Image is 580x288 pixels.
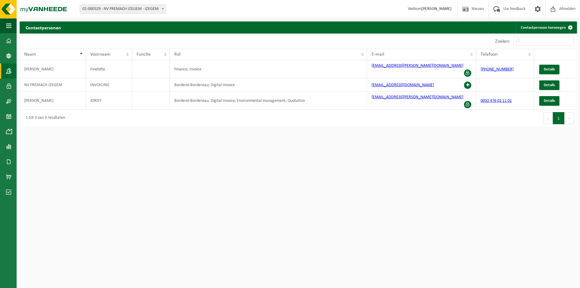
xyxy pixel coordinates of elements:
[539,65,559,74] a: Details
[543,112,553,124] button: Previous
[544,99,555,103] span: Details
[553,112,565,124] button: 1
[23,113,65,124] div: 1 tot 3 van 3 resultaten
[86,78,132,92] td: INVOICING
[170,78,367,92] td: Borderel-Bordereau; Digital Invoice
[20,92,86,110] td: [PERSON_NAME]
[174,52,181,57] span: Rol
[170,92,367,110] td: Borderel-Bordereau; Digital Invoice; Environmental management; Quotation
[544,67,555,71] span: Details
[86,92,132,110] td: JORDY
[372,52,384,57] span: E-mail
[372,63,463,68] a: [EMAIL_ADDRESS][PERSON_NAME][DOMAIN_NAME]
[90,52,111,57] span: Voornaam
[539,96,559,106] a: Details
[372,95,463,99] a: [EMAIL_ADDRESS][PERSON_NAME][DOMAIN_NAME]
[495,39,510,44] label: Zoeken:
[565,112,574,124] button: Next
[421,7,452,11] strong: [PERSON_NAME]
[137,52,151,57] span: Functie
[481,67,514,72] a: [PHONE_NUMBER]
[539,80,559,90] a: Details
[20,78,86,92] td: NV FREMACH IZEGEM
[20,60,86,78] td: [PERSON_NAME]
[86,60,132,78] td: Finelotte
[372,83,434,87] a: [EMAIL_ADDRESS][DOMAIN_NAME]
[481,52,498,57] span: Telefoon
[24,52,36,57] span: Naam
[80,5,166,14] span: 01-000529 - NV FREMACH IZEGEM - IZEGEM
[481,99,512,103] a: 0032 476 02 11 01
[20,21,67,33] h2: Contactpersonen
[544,83,555,87] span: Details
[170,60,367,78] td: Finance; Invoice
[516,21,576,34] a: Contactpersoon toevoegen
[80,5,166,13] span: 01-000529 - NV FREMACH IZEGEM - IZEGEM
